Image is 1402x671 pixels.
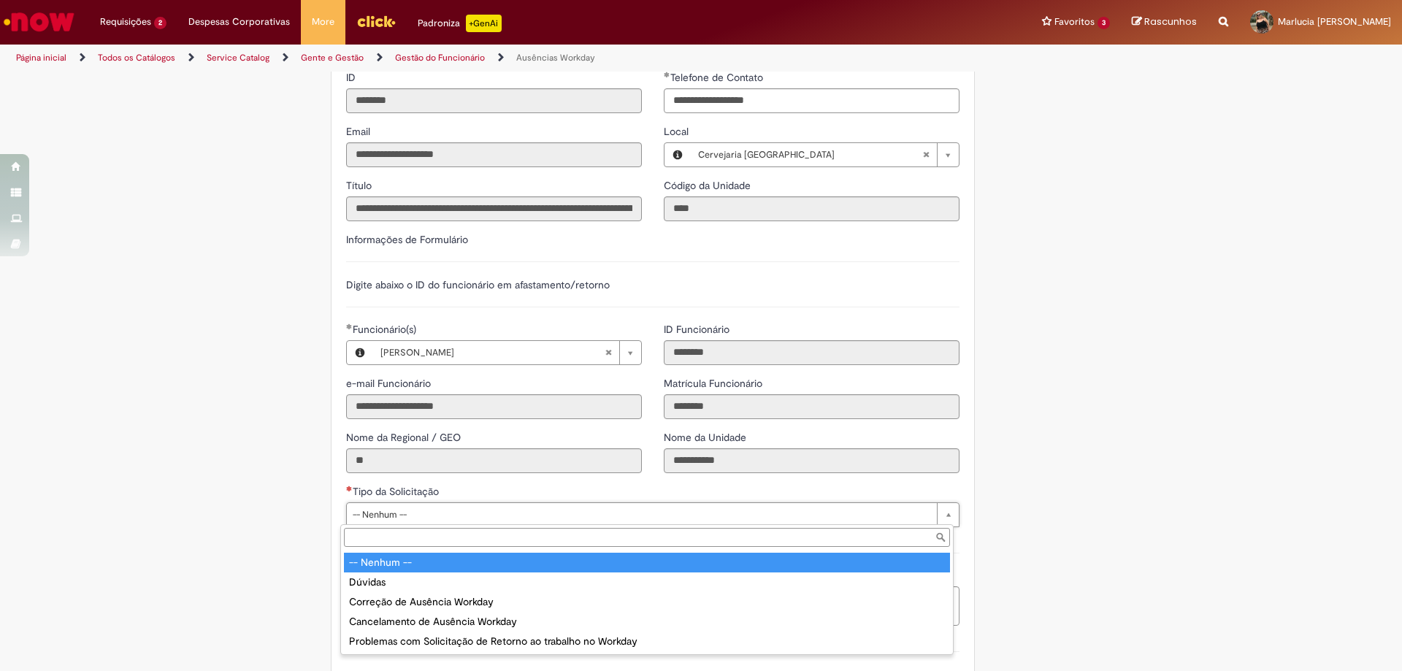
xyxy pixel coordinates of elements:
[344,632,950,651] div: Problemas com Solicitação de Retorno ao trabalho no Workday
[341,550,953,654] ul: Tipo da Solicitação
[344,612,950,632] div: Cancelamento de Ausência Workday
[344,553,950,572] div: -- Nenhum --
[344,592,950,612] div: Correção de Ausência Workday
[344,572,950,592] div: Dúvidas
